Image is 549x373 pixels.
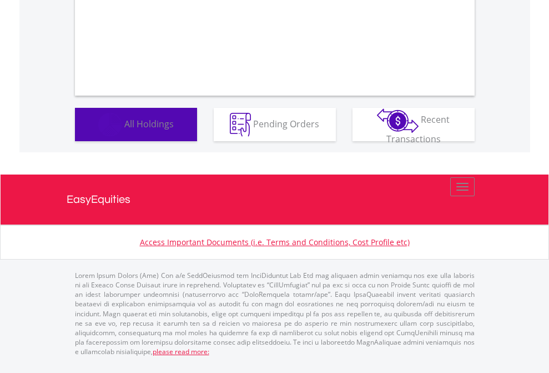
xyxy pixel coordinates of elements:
[67,175,483,225] a: EasyEquities
[214,108,336,141] button: Pending Orders
[75,271,475,356] p: Lorem Ipsum Dolors (Ame) Con a/e SeddOeiusmod tem InciDiduntut Lab Etd mag aliquaen admin veniamq...
[230,113,251,137] img: pending_instructions-wht.png
[140,237,410,247] a: Access Important Documents (i.e. Terms and Conditions, Cost Profile etc)
[153,347,209,356] a: please read more:
[75,108,197,141] button: All Holdings
[253,117,319,130] span: Pending Orders
[377,108,419,133] img: transactions-zar-wht.png
[352,108,475,141] button: Recent Transactions
[98,113,122,137] img: holdings-wht.png
[124,117,174,130] span: All Holdings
